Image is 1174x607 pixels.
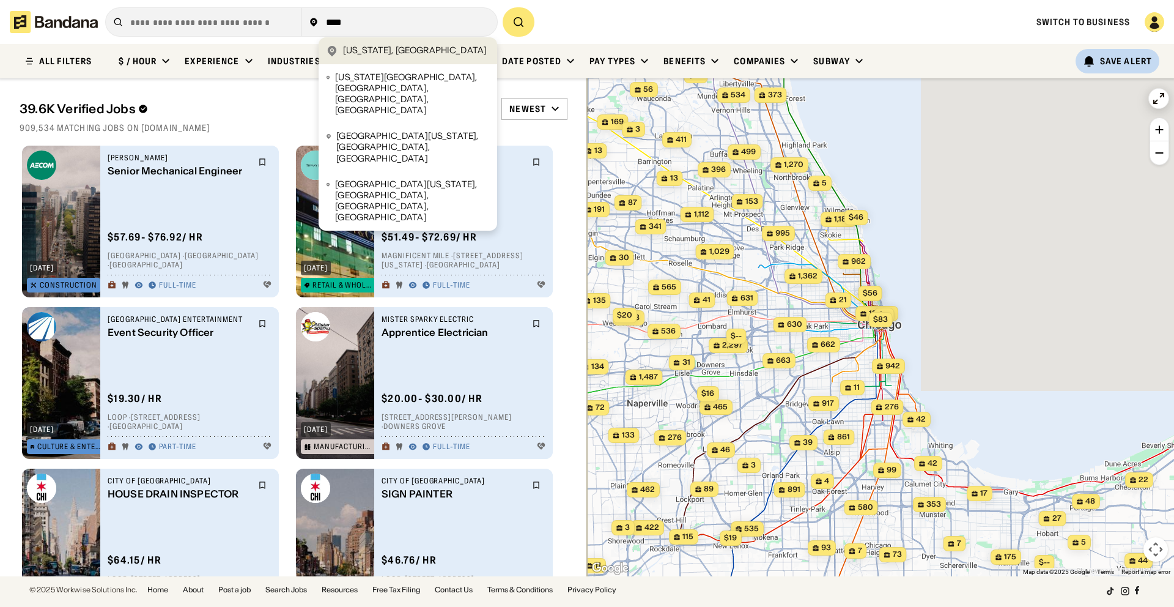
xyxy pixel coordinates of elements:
[1121,568,1170,575] a: Report a map error
[676,135,687,145] span: 411
[1085,496,1095,507] span: 48
[662,282,676,292] span: 565
[821,543,831,553] span: 93
[822,178,827,188] span: 5
[661,326,676,337] span: 536
[622,430,635,441] span: 133
[343,45,487,57] div: [US_STATE], [GEOGRAPHIC_DATA]
[265,586,307,594] a: Search Jobs
[649,222,662,232] span: 341
[20,122,567,133] div: 909,534 matching jobs on [DOMAIN_NAME]
[108,251,271,270] div: [GEOGRAPHIC_DATA] · [GEOGRAPHIC_DATA] · [GEOGRAPHIC_DATA]
[1052,513,1061,524] span: 27
[849,212,863,222] span: $46
[304,264,328,272] div: [DATE]
[740,293,753,303] span: 631
[108,315,251,324] div: [GEOGRAPHIC_DATA] Entertainment
[701,389,714,398] span: $16
[382,574,545,593] div: Loop · [STREET_ADDRESS] · [GEOGRAPHIC_DATA]
[803,438,813,448] span: 39
[682,532,693,542] span: 115
[108,153,251,163] div: [PERSON_NAME]
[108,554,161,567] div: $ 64.15 / hr
[433,281,470,291] div: Full-time
[745,196,758,207] span: 153
[382,488,525,500] div: SIGN PAINTER
[822,398,834,409] span: 917
[617,310,632,319] span: $20
[776,356,791,366] span: 663
[185,56,239,67] div: Experience
[834,214,851,225] span: 1,188
[869,308,893,319] span: 12,239
[682,357,690,368] span: 31
[713,402,728,412] span: 465
[1004,552,1016,562] span: 175
[893,549,902,560] span: 73
[916,414,926,425] span: 42
[108,392,162,405] div: $ 19.30 / hr
[957,538,961,549] span: 7
[382,327,525,338] div: Apprentice Electrician
[335,179,490,223] div: [GEOGRAPHIC_DATA][US_STATE], [GEOGRAPHIC_DATA], [GEOGRAPHIC_DATA], [GEOGRAPHIC_DATA]
[644,523,659,533] span: 422
[218,586,251,594] a: Post a job
[159,281,196,291] div: Full-time
[108,488,251,500] div: HOUSE DRAIN INSPECTOR
[788,485,800,495] span: 891
[335,72,490,116] div: [US_STATE][GEOGRAPHIC_DATA], [GEOGRAPHIC_DATA], [GEOGRAPHIC_DATA], [GEOGRAPHIC_DATA]
[643,84,653,95] span: 56
[268,56,320,67] div: Industries
[382,476,525,486] div: City of [GEOGRAPHIC_DATA]
[30,264,54,272] div: [DATE]
[720,445,730,455] span: 46
[108,327,251,338] div: Event Security Officer
[372,586,420,594] a: Free Tax Filing
[20,141,567,576] div: grid
[887,465,896,475] span: 99
[593,296,606,306] span: 135
[37,443,101,450] div: Culture & Entertainment
[731,331,742,340] span: $--
[301,312,330,341] img: Mister Sparky Electric logo
[314,443,375,450] div: Manufacturing
[596,403,605,413] span: 72
[27,312,56,341] img: Madison Square Garden Entertainment logo
[663,56,706,67] div: Benefits
[751,460,756,471] span: 3
[863,288,877,297] span: $56
[694,209,709,220] span: 1,112
[734,56,785,67] div: Companies
[858,502,873,513] span: 580
[1081,537,1086,548] span: 5
[39,57,92,65] div: ALL FILTERS
[312,281,375,289] div: Retail & Wholesale
[611,117,624,127] span: 169
[873,315,888,324] span: $83
[1143,537,1168,562] button: Map camera controls
[1036,17,1130,28] a: Switch to Business
[382,392,482,405] div: $ 20.00 - $30.00 / hr
[798,271,818,281] span: 1,362
[885,361,900,371] span: 942
[787,319,802,330] span: 630
[159,442,196,452] div: Part-time
[509,103,546,114] div: Newest
[27,474,56,503] img: City of Chicago logo
[108,165,251,177] div: Senior Mechanical Engineer
[147,586,168,594] a: Home
[768,90,782,100] span: 373
[108,574,271,593] div: Loop · [STREET_ADDRESS] · [GEOGRAPHIC_DATA]
[628,198,637,208] span: 87
[639,372,658,382] span: 1,487
[625,523,630,533] span: 3
[821,340,835,350] span: 662
[108,231,203,244] div: $ 57.69 - $76.92 / hr
[1039,557,1050,567] span: $--
[670,173,678,184] span: 13
[382,231,477,244] div: $ 51.49 - $72.69 / hr
[854,382,860,393] span: 11
[1100,56,1152,67] div: Save Alert
[775,228,790,239] span: 995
